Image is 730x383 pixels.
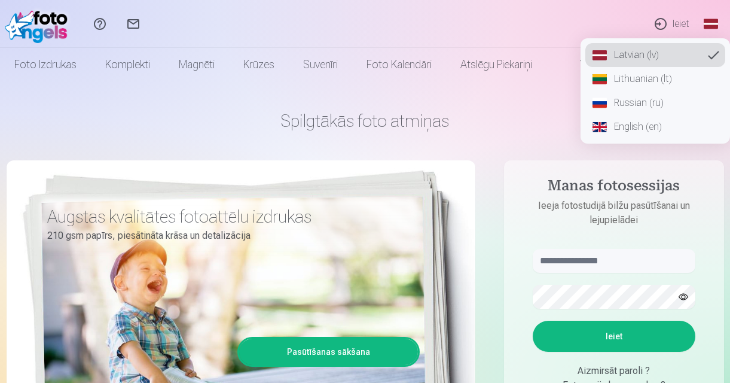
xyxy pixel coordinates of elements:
h3: Augstas kvalitātes fotoattēlu izdrukas [47,206,411,227]
a: Suvenīri [289,48,352,81]
p: Ieeja fotostudijā bilžu pasūtīšanai un lejupielādei [521,199,707,227]
a: Latvian (lv) [585,43,725,67]
a: Visi produkti [546,48,649,81]
img: /fa1 [5,5,74,43]
a: Russian (ru) [585,91,725,115]
a: Komplekti [91,48,164,81]
h4: Manas fotosessijas [521,177,707,199]
nav: Global [581,38,730,144]
a: Foto kalendāri [352,48,446,81]
p: 210 gsm papīrs, piesātināta krāsa un detalizācija [47,227,411,244]
a: Pasūtīšanas sākšana [239,339,418,365]
a: Krūzes [229,48,289,81]
h1: Spilgtākās foto atmiņas [7,110,724,132]
button: Ieiet [533,321,695,352]
a: Atslēgu piekariņi [446,48,546,81]
a: Lithuanian (lt) [585,67,725,91]
a: Magnēti [164,48,229,81]
a: English (en) [585,115,725,139]
div: Aizmirsāt paroli ? [533,364,695,378]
